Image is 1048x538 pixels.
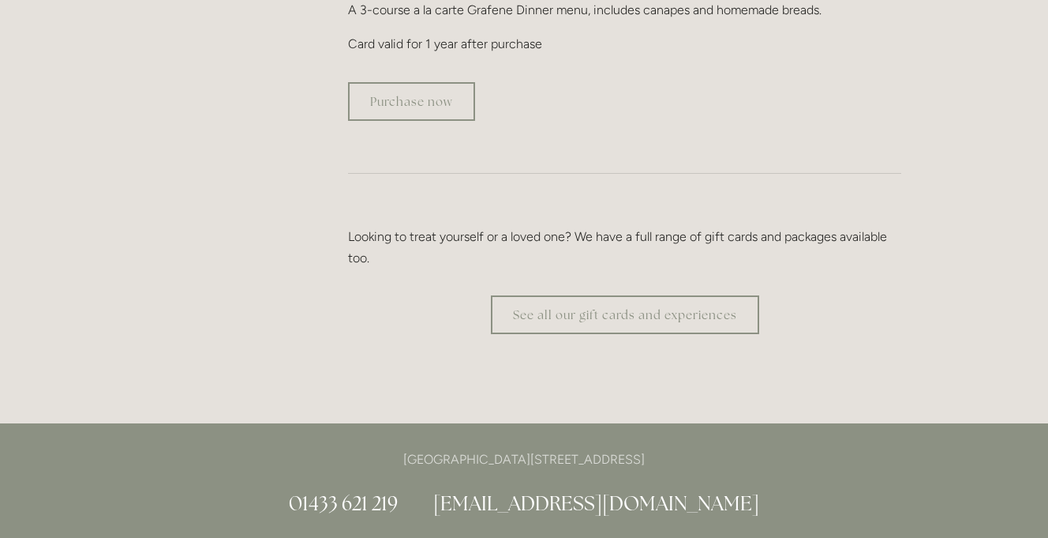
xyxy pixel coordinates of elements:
p: Looking to treat yourself or a loved one? We have a full range of gift cards and packages availab... [348,226,901,269]
p: [GEOGRAPHIC_DATA][STREET_ADDRESS] [147,449,901,470]
p: Card valid for 1 year after purchase [348,33,901,55]
a: [EMAIL_ADDRESS][DOMAIN_NAME] [433,491,759,516]
a: 01433 621 219 [289,491,398,516]
a: Purchase now [348,82,475,121]
a: See all our gift cards and experiences [491,295,759,334]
